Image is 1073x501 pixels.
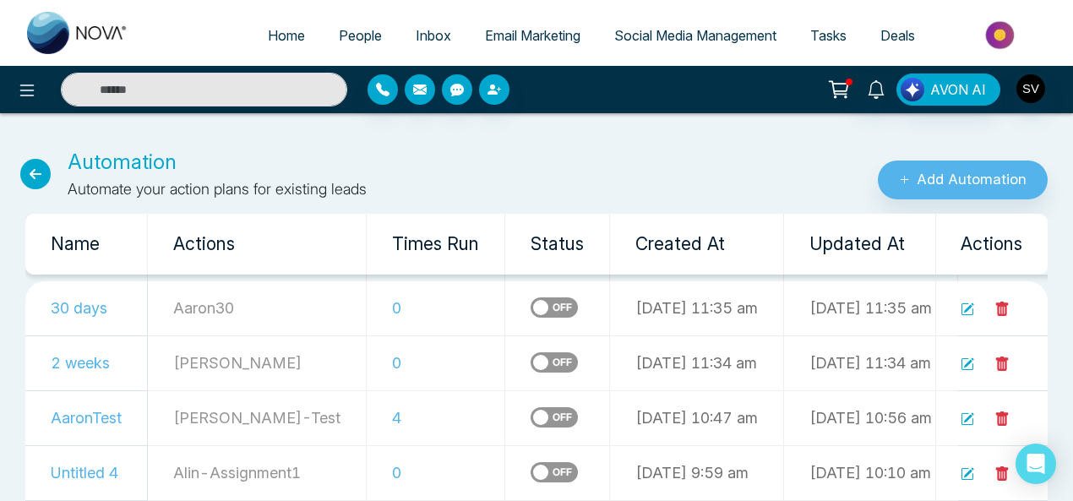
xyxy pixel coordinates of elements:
[864,163,1063,180] a: Add Automation
[25,445,148,500] td: Untitled 4
[784,335,958,390] td: [DATE] 11:34 am
[505,214,610,275] th: Status
[268,27,305,44] span: Home
[610,214,784,275] th: Created At
[173,297,340,319] p: Aaron30
[784,445,958,500] td: [DATE] 10:10 am
[148,214,367,275] th: Actions
[793,19,863,52] a: Tasks
[940,16,1063,54] img: Market-place.gif
[784,214,958,275] th: Updated At
[468,19,597,52] a: Email Marketing
[810,27,847,44] span: Tasks
[27,12,128,54] img: Nova CRM Logo
[485,27,580,44] span: Email Marketing
[25,335,148,390] td: 2 weeks
[863,19,932,52] a: Deals
[25,281,148,336] td: 30 days
[901,78,924,101] img: Lead Flow
[878,161,1048,199] button: Add Automation
[880,27,915,44] span: Deals
[173,406,340,429] p: [PERSON_NAME]-Test
[1016,74,1045,103] img: User Avatar
[68,147,367,177] p: Automation
[896,74,1000,106] button: AVON AI
[367,445,505,500] td: 0
[610,445,784,500] td: [DATE] 9:59 am
[1016,444,1056,484] div: Open Intercom Messenger
[610,390,784,445] td: [DATE] 10:47 am
[784,390,958,445] td: [DATE] 10:56 am
[251,19,322,52] a: Home
[25,390,148,445] td: AaronTest
[367,214,505,275] th: Times Run
[367,390,505,445] td: 4
[339,27,382,44] span: People
[784,281,958,336] td: [DATE] 11:35 am
[610,281,784,336] td: [DATE] 11:35 am
[416,27,451,44] span: Inbox
[173,461,340,484] p: Alin-Assignment1
[173,351,340,374] p: [PERSON_NAME]
[322,19,399,52] a: People
[614,27,776,44] span: Social Media Management
[930,79,986,100] span: AVON AI
[367,281,505,336] td: 0
[367,335,505,390] td: 0
[399,19,468,52] a: Inbox
[68,180,367,198] span: Automate your action plans for existing leads
[610,335,784,390] td: [DATE] 11:34 am
[597,19,793,52] a: Social Media Management
[25,214,148,275] th: Name
[935,214,1048,275] th: Actions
